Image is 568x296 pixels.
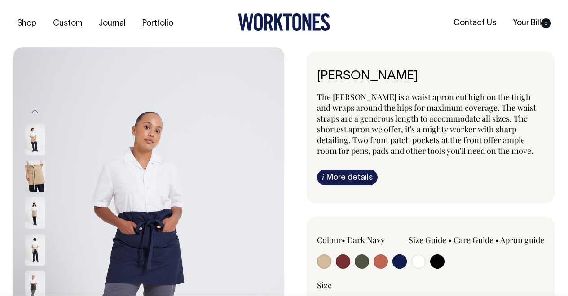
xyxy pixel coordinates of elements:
[25,234,45,266] img: khaki
[342,235,345,245] span: •
[13,16,40,31] a: Shop
[139,16,177,31] a: Portfolio
[317,91,536,156] span: The [PERSON_NAME] is a waist apron cut high on the thigh and wraps around the hips for maximum co...
[409,235,446,245] a: Size Guide
[317,280,545,291] div: Size
[25,197,45,229] img: khaki
[347,235,385,245] label: Dark Navy
[95,16,129,31] a: Journal
[495,235,499,245] span: •
[541,18,551,28] span: 0
[25,124,45,155] img: khaki
[25,161,45,192] img: khaki
[317,235,408,245] div: Colour
[322,172,324,182] span: i
[317,170,378,185] a: iMore details
[28,101,42,121] button: Previous
[500,235,544,245] a: Apron guide
[450,16,500,30] a: Contact Us
[454,235,493,245] a: Care Guide
[509,16,555,30] a: Your Bill0
[49,16,86,31] a: Custom
[448,235,452,245] span: •
[317,70,545,83] h6: [PERSON_NAME]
